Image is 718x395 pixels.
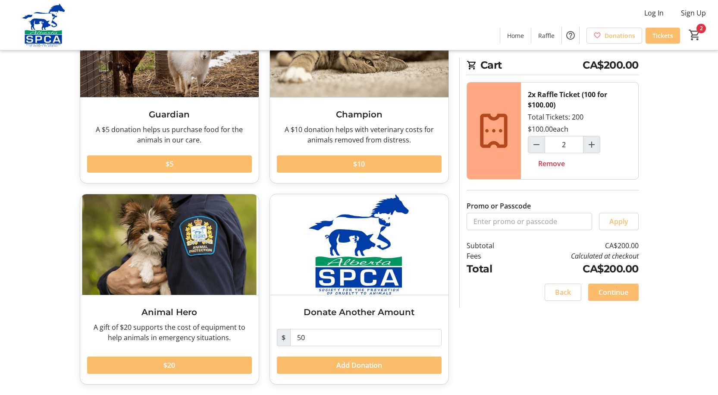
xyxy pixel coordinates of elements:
span: Home [507,31,524,40]
span: $10 [353,159,365,169]
button: $20 [87,357,252,374]
span: $5 [166,159,173,169]
h2: Cart [467,57,639,75]
td: Fees [467,251,517,261]
button: Remove [528,155,575,172]
span: Back [555,287,571,297]
input: Enter promo or passcode [467,213,592,230]
span: Add Donation [336,360,382,370]
div: 2x Raffle Ticket (100 for $100.00) [528,89,631,110]
img: Donate Another Amount [270,194,448,295]
a: Donations [586,28,642,44]
h3: Donate Another Amount [277,306,442,319]
a: Raffle [531,28,561,44]
td: Subtotal [467,240,517,251]
button: Log In [637,6,671,20]
div: Total Tickets: 200 [521,82,638,179]
td: CA$200.00 [516,240,638,251]
button: $10 [277,155,442,173]
button: Continue [588,284,639,301]
span: Donations [605,31,635,40]
img: Animal Hero [80,194,259,295]
button: Cart [687,27,702,43]
span: Remove [538,158,565,169]
span: Sign Up [681,8,706,18]
a: Home [500,28,531,44]
span: Apply [609,216,628,227]
h3: Guardian [87,108,252,121]
div: A $10 donation helps with veterinary costs for animals removed from distress. [277,124,442,145]
span: $ [277,329,291,346]
button: Apply [599,213,639,230]
span: Log In [644,8,664,18]
input: Donation Amount [290,329,442,346]
button: Add Donation [277,357,442,374]
td: Total [467,261,517,277]
div: A $5 donation helps us purchase food for the animals in our care. [87,124,252,145]
label: Promo or Passcode [467,201,531,211]
span: Raffle [538,31,555,40]
h3: Animal Hero [87,306,252,319]
button: $5 [87,155,252,173]
h3: Champion [277,108,442,121]
button: Back [545,284,581,301]
div: $100.00 each [528,124,568,134]
img: Alberta SPCA's Logo [5,3,82,47]
span: $20 [163,360,175,370]
td: CA$200.00 [516,261,638,277]
span: CA$200.00 [583,57,639,73]
button: Decrement by one [528,136,545,153]
button: Sign Up [674,6,713,20]
span: Tickets [652,31,673,40]
div: A gift of $20 supports the cost of equipment to help animals in emergency situations. [87,322,252,343]
button: Help [562,27,579,44]
td: Calculated at checkout [516,251,638,261]
span: Continue [599,287,628,297]
input: Raffle Ticket (100 for $100.00) Quantity [545,136,583,153]
a: Tickets [646,28,680,44]
button: Increment by one [583,136,600,153]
